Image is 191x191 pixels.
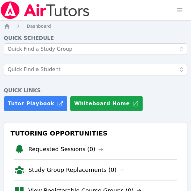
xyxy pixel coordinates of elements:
h4: Quick Links [4,87,187,94]
a: Study Group Replacements (0) [28,165,124,174]
nav: Breadcrumb [4,23,187,29]
h4: Quick Schedule [4,34,187,42]
span: Dashboard [27,24,51,29]
a: Tutor Playbook [4,96,67,112]
a: Dashboard [27,23,51,29]
input: Quick Find a Student [4,64,187,75]
h3: Tutoring Opportunities [9,128,182,139]
input: Quick Find a Study Group [4,43,187,55]
button: Whiteboard Home [70,96,143,112]
a: Requested Sessions (0) [28,145,103,154]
